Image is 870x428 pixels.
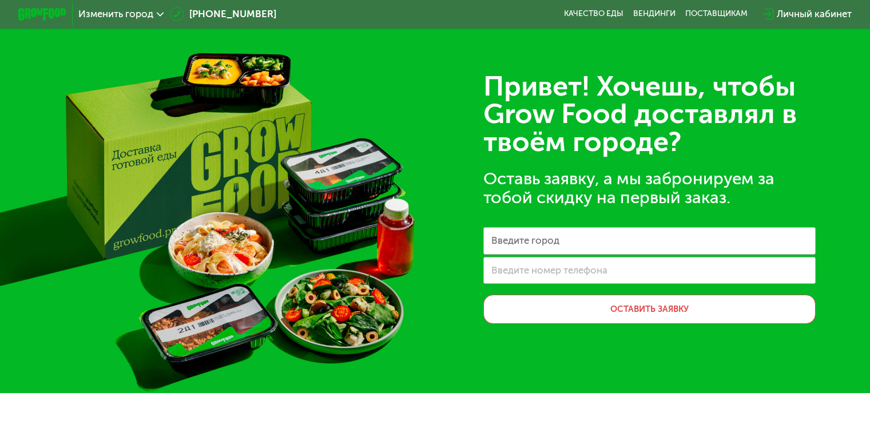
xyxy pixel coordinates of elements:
a: Вендинги [633,9,676,19]
button: Оставить заявку [483,295,816,324]
a: [PHONE_NUMBER] [170,7,276,21]
div: Личный кабинет [777,7,852,21]
a: Качество еды [564,9,623,19]
span: Изменить город [78,9,153,19]
label: Введите город [491,237,559,244]
div: Привет! Хочешь, чтобы Grow Food доставлял в твоём городе? [483,73,816,156]
label: Введите номер телефона [491,267,607,274]
div: поставщикам [685,9,748,19]
div: Оставь заявку, а мы забронируем за тобой скидку на первый заказ. [483,169,816,208]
